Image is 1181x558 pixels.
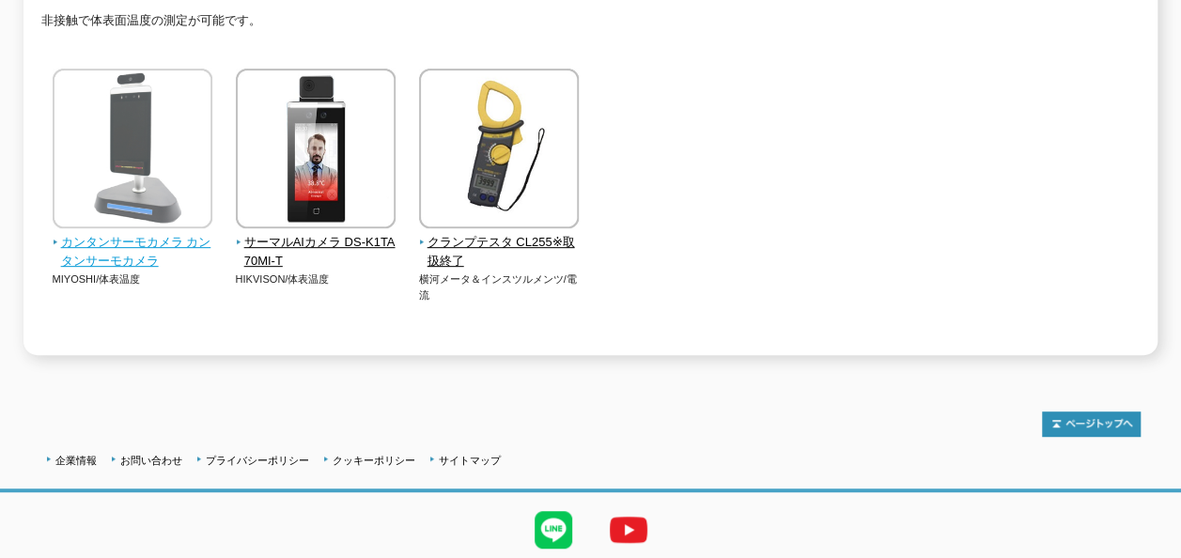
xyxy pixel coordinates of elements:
[236,215,396,271] a: サーマルAIカメラ DS-K1TA70MI-T
[236,233,396,272] span: サーマルAIカメラ DS-K1TA70MI-T
[53,69,212,233] img: カンタンサーモカメラ カンタンサーモカメラ
[236,271,396,287] p: HIKVISON/体表温度
[439,455,501,466] a: サイトマップ
[1042,411,1141,437] img: トップページへ
[53,215,213,271] a: カンタンサーモカメラ カンタンサーモカメラ
[55,455,97,466] a: 企業情報
[419,69,579,233] img: クランプテスタ CL255※取扱終了
[53,233,213,272] span: カンタンサーモカメラ カンタンサーモカメラ
[333,455,415,466] a: クッキーポリシー
[41,11,1141,40] p: 非接触で体表面温度の測定が可能です。
[419,271,580,302] p: 横河メータ＆インスツルメンツ/電流
[236,69,396,233] img: サーマルAIカメラ DS-K1TA70MI-T
[120,455,182,466] a: お問い合わせ
[206,455,309,466] a: プライバシーポリシー
[419,215,580,271] a: クランプテスタ CL255※取扱終了
[53,271,213,287] p: MIYOSHI/体表温度
[419,233,580,272] span: クランプテスタ CL255※取扱終了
